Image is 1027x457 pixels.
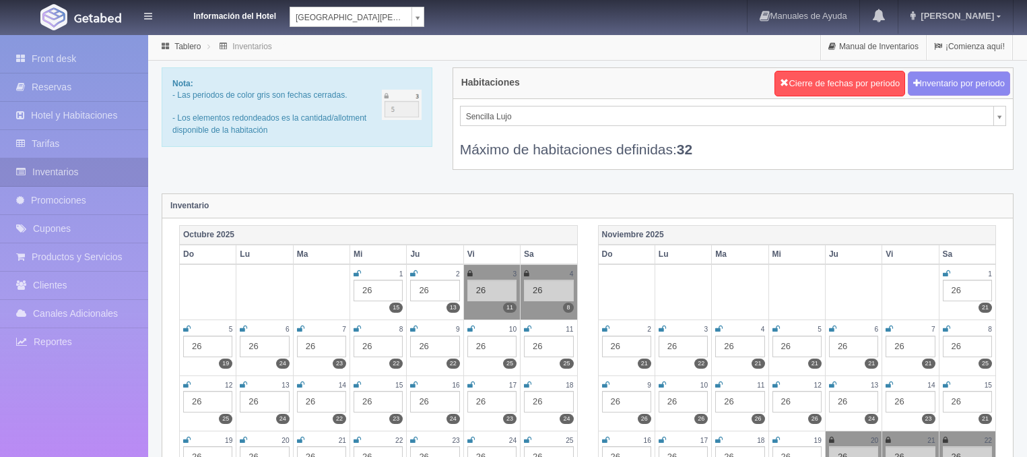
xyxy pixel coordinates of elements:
div: 26 [829,391,878,413]
img: cutoff.png [382,90,422,120]
small: 15 [985,382,992,389]
small: 13 [871,382,878,389]
label: 24 [560,414,573,424]
label: 21 [638,359,651,369]
div: 26 [659,336,708,357]
span: Sencilla Lujo [466,106,988,127]
div: 26 [467,391,517,413]
small: 14 [927,382,935,389]
div: - Las periodos de color gris son fechas cerradas. - Los elementos redondeados es la cantidad/allo... [162,67,432,147]
label: 21 [865,359,878,369]
a: Sencilla Lujo [460,106,1006,126]
label: 24 [865,414,878,424]
div: 26 [943,336,992,357]
label: 21 [979,303,992,313]
label: 15 [389,303,403,313]
small: 9 [456,326,460,333]
label: 25 [560,359,573,369]
label: 19 [219,359,232,369]
small: 12 [225,382,232,389]
small: 15 [395,382,403,389]
img: Getabed [74,13,121,23]
strong: Inventario [170,201,209,210]
label: 24 [446,414,460,424]
dt: Información del Hotel [168,7,276,22]
small: 25 [566,437,573,444]
small: 16 [644,437,651,444]
small: 19 [814,437,822,444]
label: 26 [638,414,651,424]
label: 25 [503,359,517,369]
div: 26 [602,391,651,413]
label: 26 [752,414,765,424]
small: 3 [704,326,708,333]
div: 26 [524,391,573,413]
div: 26 [354,391,403,413]
small: 7 [931,326,935,333]
small: 22 [395,437,403,444]
small: 16 [452,382,459,389]
small: 22 [985,437,992,444]
b: Nota: [172,79,193,88]
div: 26 [524,336,573,357]
a: Tablero [174,42,201,51]
small: 13 [281,382,289,389]
a: Manual de Inventarios [821,34,926,60]
th: Lu [236,245,293,264]
th: Ma [712,245,768,264]
small: 17 [700,437,708,444]
label: 25 [979,359,992,369]
th: Do [180,245,236,264]
div: 26 [829,336,878,357]
th: Octubre 2025 [180,225,578,245]
label: 24 [276,359,290,369]
small: 2 [456,270,460,278]
label: 26 [808,414,822,424]
small: 18 [757,437,764,444]
div: 26 [943,391,992,413]
div: 26 [715,336,764,357]
th: Lu [655,245,711,264]
small: 17 [509,382,517,389]
label: 22 [694,359,708,369]
th: Do [598,245,655,264]
div: 26 [183,391,232,413]
small: 20 [281,437,289,444]
small: 6 [875,326,879,333]
div: 26 [659,391,708,413]
h4: Habitaciones [461,78,520,88]
small: 5 [818,326,822,333]
small: 6 [286,326,290,333]
div: 26 [240,391,289,413]
small: 3 [512,270,517,278]
small: 4 [570,270,574,278]
div: 26 [602,336,651,357]
div: 26 [772,391,822,413]
label: 21 [808,359,822,369]
div: 26 [297,391,346,413]
small: 21 [927,437,935,444]
div: 26 [183,336,232,357]
th: Ma [293,245,350,264]
label: 21 [922,359,935,369]
small: 5 [229,326,233,333]
div: 26 [297,336,346,357]
div: 26 [886,391,935,413]
label: 8 [563,303,573,313]
label: 22 [389,359,403,369]
button: Cierre de fechas por periodo [774,71,905,96]
th: Vi [882,245,939,264]
th: Mi [768,245,825,264]
small: 18 [566,382,573,389]
small: 11 [757,382,764,389]
label: 23 [333,359,346,369]
a: Inventarios [232,42,272,51]
small: 12 [814,382,822,389]
th: Ju [407,245,463,264]
small: 11 [566,326,573,333]
small: 10 [700,382,708,389]
th: Sa [939,245,995,264]
div: 26 [410,336,459,357]
div: 26 [410,391,459,413]
label: 22 [333,414,346,424]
